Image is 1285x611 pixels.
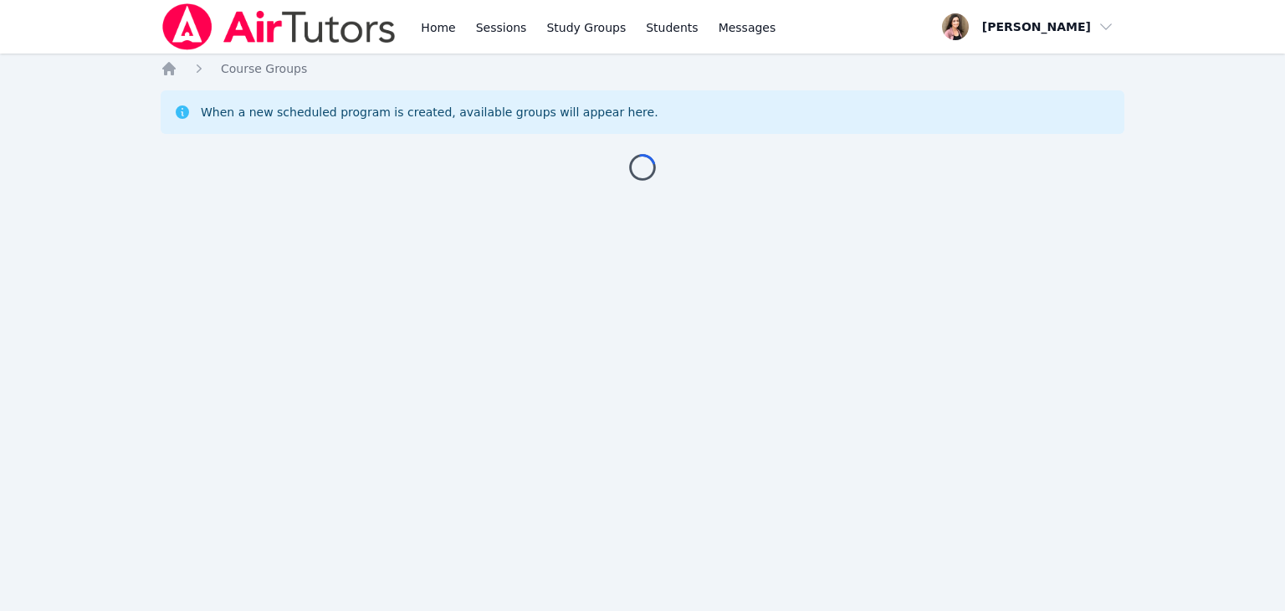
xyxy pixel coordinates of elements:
nav: Breadcrumb [161,60,1124,77]
a: Course Groups [221,60,307,77]
img: Air Tutors [161,3,397,50]
span: Messages [719,19,776,36]
span: Course Groups [221,62,307,75]
div: When a new scheduled program is created, available groups will appear here. [201,104,658,121]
